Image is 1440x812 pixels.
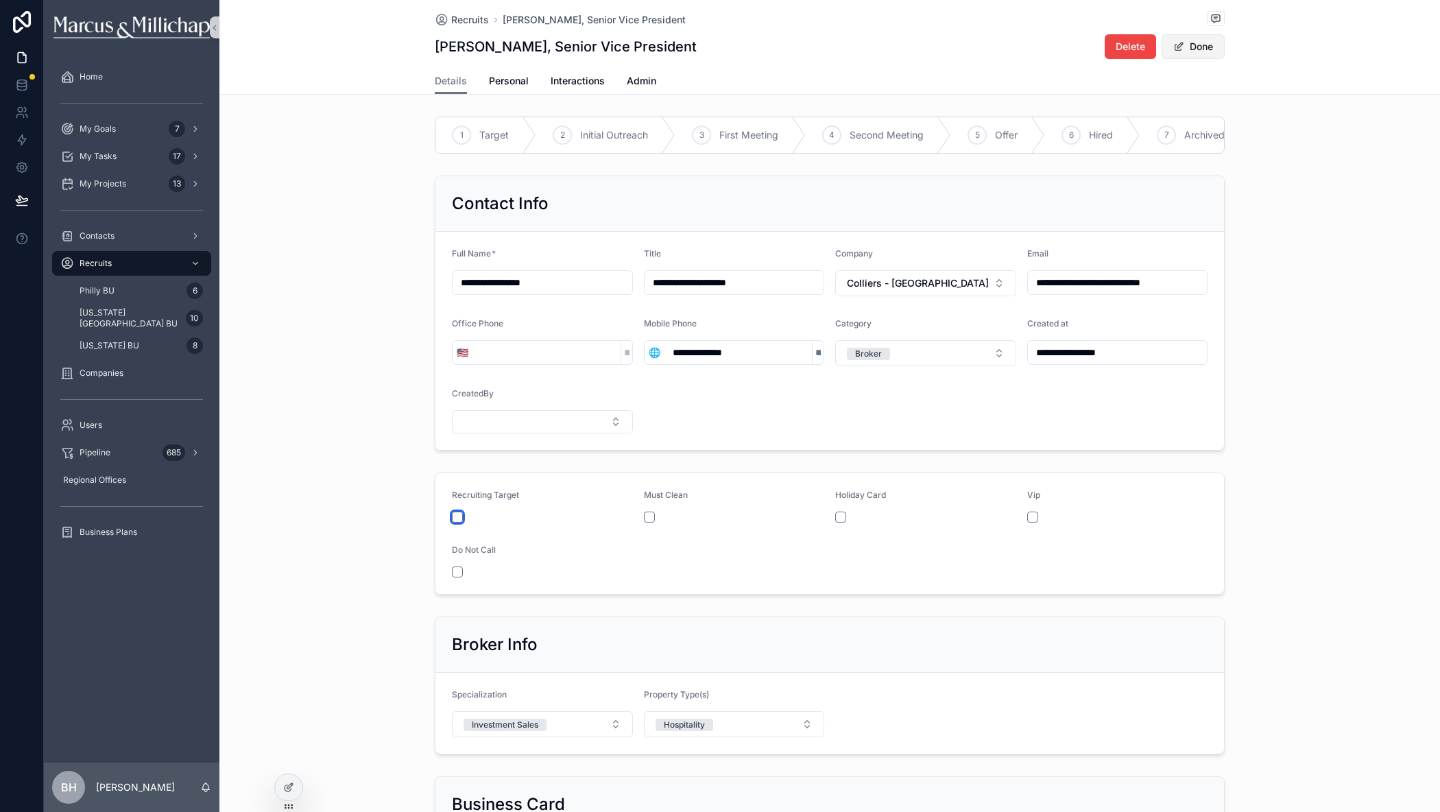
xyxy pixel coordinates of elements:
[699,130,704,141] span: 3
[460,130,464,141] span: 1
[69,306,211,331] a: [US_STATE][GEOGRAPHIC_DATA] BU10
[80,420,102,431] span: Users
[80,123,116,134] span: My Goals
[452,193,549,215] h2: Contact Info
[80,151,117,162] span: My Tasks
[457,346,468,359] span: 🇺🇸
[1089,128,1113,142] span: Hired
[1164,130,1169,141] span: 7
[52,144,211,169] a: My Tasks17
[835,490,886,500] span: Holiday Card
[53,16,209,38] img: App logo
[850,128,924,142] span: Second Meeting
[644,689,709,700] span: Property Type(s)
[644,318,697,329] span: Mobile Phone
[80,447,110,458] span: Pipeline
[435,74,467,88] span: Details
[452,634,538,656] h2: Broker Info
[1027,248,1048,259] span: Email
[80,527,137,538] span: Business Plans
[80,258,112,269] span: Recruits
[656,717,713,731] button: Unselect HOSPITALITY
[52,520,211,545] a: Business Plans
[551,69,605,96] a: Interactions
[52,171,211,196] a: My Projects13
[187,337,203,354] div: 8
[52,440,211,465] a: Pipeline685
[452,318,503,329] span: Office Phone
[435,13,489,27] a: Recruits
[435,37,697,56] h1: [PERSON_NAME], Senior Vice President
[627,69,656,96] a: Admin
[163,444,185,461] div: 685
[1027,490,1040,500] span: Vip
[63,475,126,486] span: Regional Offices
[472,719,538,731] div: Investment Sales
[835,270,1016,296] button: Select Button
[80,307,180,329] span: [US_STATE][GEOGRAPHIC_DATA] BU
[80,368,123,379] span: Companies
[452,410,633,433] button: Select Button
[452,689,507,700] span: Specialization
[995,128,1018,142] span: Offer
[1184,128,1225,142] span: Archived
[80,340,139,351] span: [US_STATE] BU
[644,490,688,500] span: Must Clean
[1116,40,1145,53] span: Delete
[829,130,835,141] span: 4
[503,13,686,27] a: [PERSON_NAME], Senior Vice President
[1069,130,1074,141] span: 6
[627,74,656,88] span: Admin
[560,130,565,141] span: 2
[52,64,211,89] a: Home
[452,248,491,259] span: Full Name
[649,346,660,359] span: 🌐
[52,361,211,385] a: Companies
[1105,34,1156,59] button: Delete
[52,251,211,276] a: Recruits
[580,128,648,142] span: Initial Outreach
[453,340,472,365] button: Select Button
[52,117,211,141] a: My Goals7
[80,178,126,189] span: My Projects
[847,276,988,290] span: Colliers - [GEOGRAPHIC_DATA]
[644,248,661,259] span: Title
[169,121,185,137] div: 7
[835,318,872,329] span: Category
[80,285,115,296] span: Philly BU
[1162,34,1225,59] button: Done
[452,490,519,500] span: Recruiting Target
[1027,318,1068,329] span: Created at
[719,128,778,142] span: First Meeting
[452,545,496,555] span: Do Not Call
[489,69,529,96] a: Personal
[479,128,509,142] span: Target
[61,779,77,796] span: BH
[855,348,882,360] div: Broker
[69,278,211,303] a: Philly BU6
[80,230,115,241] span: Contacts
[551,74,605,88] span: Interactions
[44,55,219,562] div: scrollable content
[835,248,873,259] span: Company
[52,224,211,248] a: Contacts
[96,780,175,794] p: [PERSON_NAME]
[169,148,185,165] div: 17
[186,310,203,326] div: 10
[80,71,103,82] span: Home
[464,717,547,731] button: Unselect INVESTMENT_SALES
[169,176,185,192] div: 13
[435,69,467,95] a: Details
[645,340,664,365] button: Select Button
[664,719,705,731] div: Hospitality
[975,130,980,141] span: 5
[452,388,494,398] span: CreatedBy
[644,711,825,737] button: Select Button
[52,468,211,492] a: Regional Offices
[847,346,890,360] button: Unselect BROKER
[452,711,633,737] button: Select Button
[69,333,211,358] a: [US_STATE] BU8
[835,340,1016,366] button: Select Button
[187,283,203,299] div: 6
